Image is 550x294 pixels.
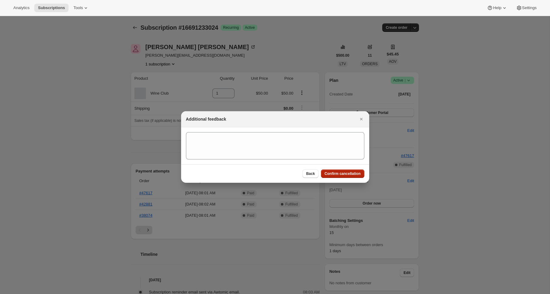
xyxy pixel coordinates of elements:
[306,171,315,176] span: Back
[522,5,537,10] span: Settings
[325,171,361,176] span: Confirm cancellation
[10,4,33,12] button: Analytics
[38,5,65,10] span: Subscriptions
[13,5,29,10] span: Analytics
[73,5,83,10] span: Tools
[483,4,511,12] button: Help
[186,116,226,122] h2: Additional feedback
[70,4,93,12] button: Tools
[493,5,501,10] span: Help
[321,169,364,178] button: Confirm cancellation
[512,4,540,12] button: Settings
[34,4,69,12] button: Subscriptions
[302,169,319,178] button: Back
[357,115,366,123] button: Close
